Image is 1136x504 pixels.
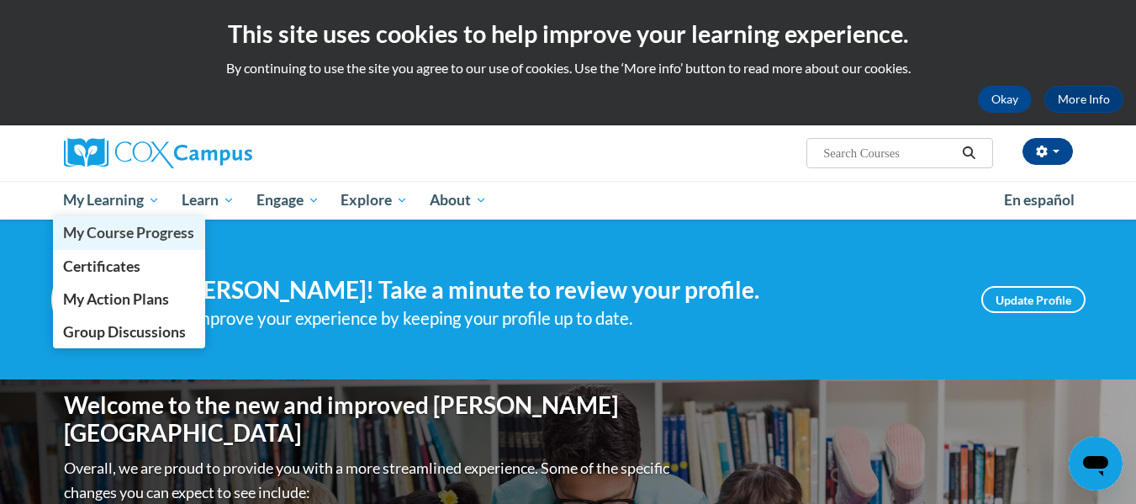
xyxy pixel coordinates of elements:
a: Group Discussions [53,316,206,348]
button: Okay [978,86,1032,113]
span: Explore [341,190,408,210]
div: Main menu [39,181,1098,220]
a: Update Profile [981,286,1086,313]
span: Learn [182,190,235,210]
span: My Course Progress [63,224,194,241]
span: My Action Plans [63,290,169,308]
a: My Course Progress [53,216,206,249]
span: Certificates [63,257,140,275]
a: More Info [1044,86,1123,113]
a: My Action Plans [53,283,206,316]
a: Cox Campus [64,138,383,168]
p: By continuing to use the site you agree to our use of cookies. Use the ‘More info’ button to read... [13,59,1123,77]
a: Learn [171,181,246,220]
span: My Learning [63,190,160,210]
button: Account Settings [1022,138,1073,165]
span: About [430,190,487,210]
button: Search [956,143,981,163]
div: Help improve your experience by keeping your profile up to date. [152,305,956,332]
a: En español [993,183,1086,218]
img: Cox Campus [64,138,252,168]
a: Explore [330,181,419,220]
span: Engage [256,190,320,210]
h4: Hi [PERSON_NAME]! Take a minute to review your profile. [152,276,956,305]
a: Engage [246,181,330,220]
span: Group Discussions [63,323,186,341]
h2: This site uses cookies to help improve your learning experience. [13,17,1123,50]
span: En español [1004,191,1075,209]
a: About [419,181,498,220]
iframe: Button to launch messaging window [1069,437,1123,491]
a: Certificates [53,250,206,283]
input: Search Courses [822,143,956,163]
h1: Welcome to the new and improved [PERSON_NAME][GEOGRAPHIC_DATA] [64,391,674,448]
img: Profile Image [51,262,127,337]
a: My Learning [53,181,172,220]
